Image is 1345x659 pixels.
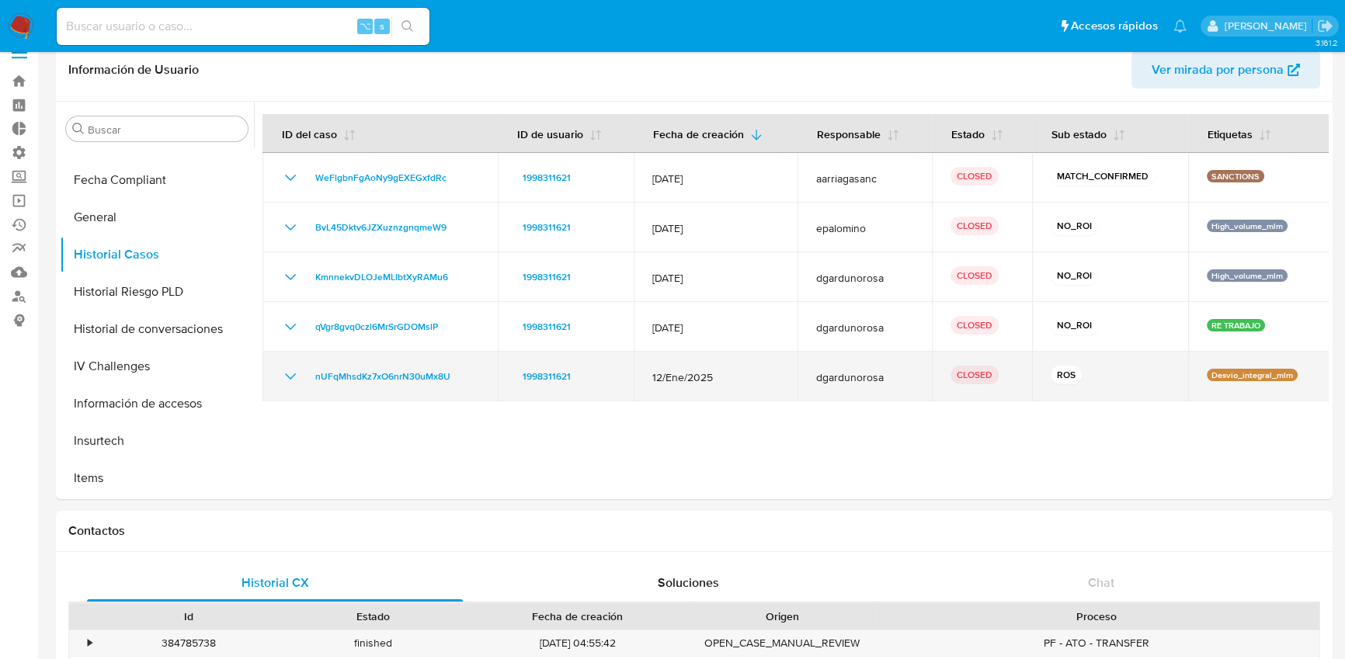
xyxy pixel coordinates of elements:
span: Accesos rápidos [1071,18,1158,34]
button: Items [60,460,254,497]
input: Buscar [88,123,242,137]
span: s [380,19,384,33]
span: Chat [1088,574,1114,591]
button: Información de accesos [60,385,254,422]
div: Id [107,609,269,624]
div: finished [280,630,464,656]
button: Buscar [72,123,85,135]
input: Buscar usuario o caso... [57,16,429,36]
span: Ver mirada por persona [1152,51,1284,88]
div: 384785738 [96,630,280,656]
button: Insurtech [60,422,254,460]
span: 3.161.2 [1315,36,1337,49]
div: Proceso [885,609,1309,624]
span: Soluciones [657,574,718,591]
button: search-icon [391,16,423,37]
div: Fecha de creación [476,609,679,624]
button: Historial Casos [60,236,254,273]
div: Estado [291,609,454,624]
div: • [88,636,92,650]
button: IV Challenges [60,348,254,385]
div: Origen [700,609,863,624]
button: Fecha Compliant [60,161,254,199]
a: Notificaciones [1173,19,1187,33]
span: Historial CX [241,574,308,591]
h1: Contactos [68,523,1320,539]
p: matiassebastian.miranda@mercadolibre.com [1224,19,1312,33]
h1: Información de Usuario [68,62,199,78]
div: PF - ATO - TRANSFER [874,630,1319,656]
button: KYC [60,497,254,534]
button: Historial Riesgo PLD [60,273,254,310]
button: General [60,199,254,236]
button: Historial de conversaciones [60,310,254,348]
span: ⌥ [359,19,370,33]
div: [DATE] 04:55:42 [465,630,690,656]
button: Ver mirada por persona [1131,51,1320,88]
div: OPEN_CASE_MANUAL_REVIEW [690,630,874,656]
a: Salir [1317,18,1333,34]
